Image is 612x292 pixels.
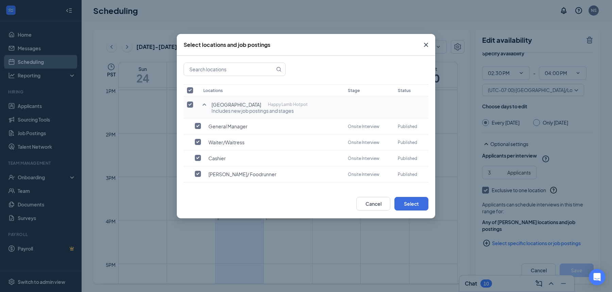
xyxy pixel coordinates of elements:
span: published [398,124,417,129]
span: Onsite Interview [348,140,379,145]
svg: SmallChevronUp [200,101,208,109]
span: Waiter/Waitress [208,139,244,146]
span: Onsite Interview [348,124,379,129]
span: [GEOGRAPHIC_DATA] [211,101,261,108]
span: published [398,156,417,161]
svg: MagnifyingGlass [276,67,282,72]
span: published [398,140,417,145]
button: Cancel [356,197,390,211]
span: published [398,172,417,177]
p: Happy Lamb Hotpot [268,101,308,108]
span: [PERSON_NAME]/ Foodrunner [208,171,276,178]
th: Locations [200,84,344,96]
div: Select locations and job postings [184,41,270,49]
span: Onsite Interview [348,172,379,177]
span: General Manager [208,123,248,130]
div: Open Intercom Messenger [589,269,605,285]
th: Status [394,84,428,96]
span: Onsite Interview [348,156,379,161]
span: Cashier [208,155,226,162]
button: Select [394,197,428,211]
button: Close [417,34,435,56]
svg: Cross [422,41,430,49]
input: Search locations [184,63,275,76]
th: Stage [344,84,394,96]
span: Includes new job postings and stages [211,107,308,114]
